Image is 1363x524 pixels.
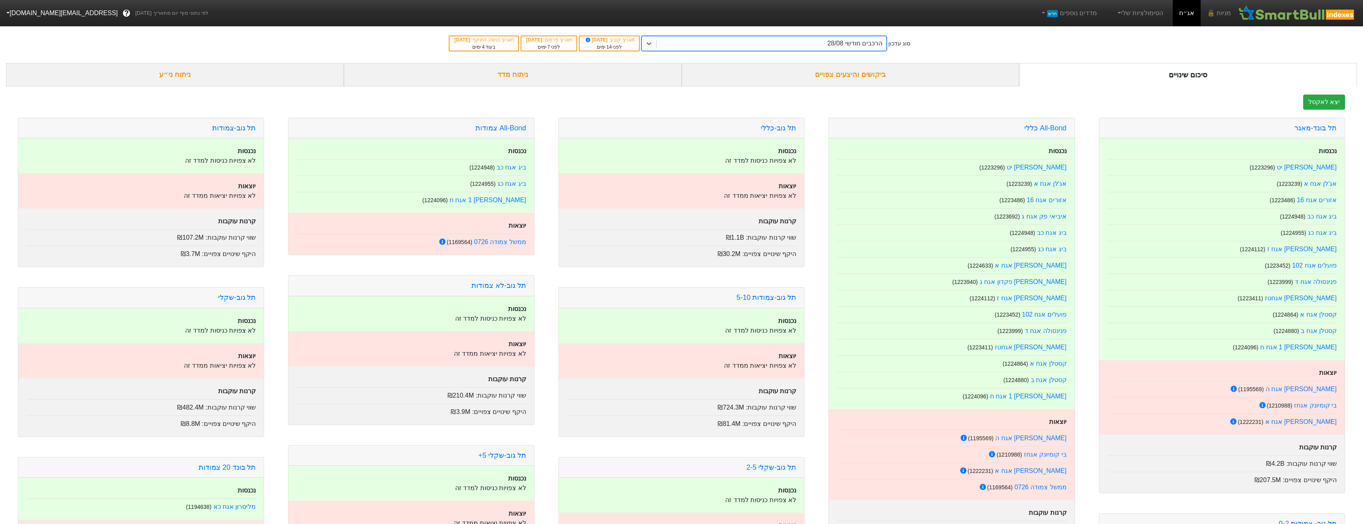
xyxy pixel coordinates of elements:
[181,420,200,427] span: ₪8.8M
[508,148,526,154] strong: נכנסות
[1308,229,1337,236] a: ביג אגח כג
[296,483,526,493] p: לא צפויות כניסות למדד זה
[238,317,256,324] strong: נכנסות
[567,495,796,505] p: לא צפויות כניסות למדד זה
[1238,386,1264,392] small: ( 1195569 )
[1022,213,1066,220] a: איביאי פק אגח ג
[567,246,796,259] div: היקף שינויים צפויים :
[238,487,256,494] strong: נכנסות
[1030,360,1067,367] a: קסטלן אגח א
[995,344,1067,351] a: [PERSON_NAME] אגחטז
[1027,197,1067,203] a: אזורים אגח 16
[968,262,993,269] small: ( 1224633 )
[1268,279,1293,285] small: ( 1223999 )
[213,503,256,510] a: מליסרון אגח כא
[218,294,256,301] a: תל גוב-שקלי
[584,36,635,43] div: תאריך קובע :
[995,262,1067,269] a: [PERSON_NAME] אגח א
[1237,5,1357,21] img: SmartBull
[26,361,256,370] p: לא צפויות יציאות ממדד זה
[567,416,796,429] div: היקף שינויים צפויים :
[726,234,744,241] span: ₪1.1B
[968,468,993,474] small: ( 1222231 )
[1006,181,1032,187] small: ( 1223239 )
[997,295,1067,301] a: [PERSON_NAME] אגח ז
[1238,295,1263,301] small: ( 1223411 )
[1007,164,1067,171] a: [PERSON_NAME] יט
[525,43,572,51] div: לפני ימים
[952,279,978,285] small: ( 1223940 )
[1049,418,1067,425] strong: יוצאות
[448,392,474,399] span: ₪210.4M
[1022,311,1067,318] a: פועלים אגח 102
[509,222,526,229] strong: יוצאות
[567,229,796,242] div: שווי קרנות עוקבות :
[718,404,744,411] span: ₪724.3M
[1281,230,1306,236] small: ( 1224955 )
[1250,164,1275,171] small: ( 1223296 )
[759,218,796,225] strong: קרנות עוקבות
[1047,10,1058,17] span: חדש
[1038,246,1067,252] a: ביג אגח כג
[296,404,526,417] div: היקף שינויים צפויים :
[1270,197,1295,203] small: ( 1223486 )
[995,311,1020,318] small: ( 1223452 )
[997,328,1023,334] small: ( 1223999 )
[296,314,526,323] p: לא צפויות כניסות למדד זה
[979,164,1005,171] small: ( 1223296 )
[682,63,1020,87] div: ביקושים והיצעים צפויים
[1307,213,1337,220] a: ביג אגח כב
[509,510,526,517] strong: יוצאות
[1265,262,1290,269] small: ( 1223452 )
[963,393,988,400] small: ( 1224096 )
[547,44,550,50] span: 7
[199,463,256,471] a: תל בונד 20 צמודות
[124,8,129,19] span: ?
[474,238,526,245] a: ממשל צמודה 0726
[238,183,256,189] strong: יוצאות
[447,239,472,245] small: ( 1169564 )
[1294,402,1337,409] a: בי קומיונק אגחז
[470,181,496,187] small: ( 1224955 )
[177,234,203,241] span: ₪107.2M
[1304,180,1337,187] a: אג'לן אגח א
[296,349,526,359] p: לא צפויות יציאות ממדד זה
[970,295,995,301] small: ( 1224112 )
[1034,180,1067,187] a: אג'לן אגח א
[994,213,1020,220] small: ( 1223692 )
[422,197,448,203] small: ( 1224096 )
[1233,344,1258,351] small: ( 1224096 )
[827,39,882,48] div: הרכבים חודשי 28/08
[1240,246,1265,252] small: ( 1224112 )
[1049,148,1067,154] strong: נכנסות
[1025,327,1067,334] a: פנינסולה אגח ד
[1297,197,1337,203] a: אזורים אגח 16
[778,148,796,154] strong: נכנסות
[1003,377,1029,383] small: ( 1224880 )
[482,44,485,50] span: 4
[1000,197,1025,203] small: ( 1223486 )
[218,218,256,225] strong: קרנות עוקבות
[26,246,256,259] div: היקף שינויים צפויים :
[1301,327,1337,334] a: קסטלן אגח ב
[761,124,796,132] a: תל גוב-כללי
[1255,477,1281,483] span: ₪207.5M
[26,191,256,201] p: לא צפויות יציאות ממדד זה
[968,435,994,441] small: ( 1195569 )
[469,164,495,171] small: ( 1224948 )
[26,229,256,242] div: שווי קרנות עוקבות :
[606,44,611,50] span: 14
[1037,5,1100,21] a: מדדים נוספיםחדש
[1267,246,1337,252] a: [PERSON_NAME] אגח ז
[1029,509,1066,516] strong: קרנות עוקבות
[509,341,526,347] strong: יוצאות
[567,399,796,412] div: שווי קרנות עוקבות :
[1019,63,1357,87] div: סיכום שינויים
[1037,229,1067,236] a: ביג אגח כב
[1107,472,1337,485] div: היקף שינויים צפויים :
[1024,124,1066,132] a: All-Bond כללי
[181,250,200,257] span: ₪3.7M
[778,317,796,324] strong: נכנסות
[1031,376,1067,383] a: קסטלן אגח ב
[186,504,211,510] small: ( 1194638 )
